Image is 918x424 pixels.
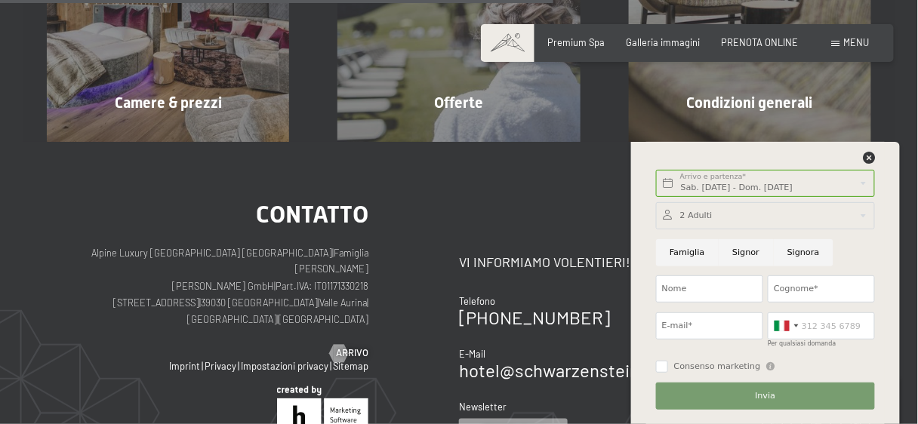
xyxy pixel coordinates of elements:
a: hotel@schwarzenstein.com [459,360,677,382]
a: Premium Spa [548,36,605,48]
span: Vi informiamo volentieri! [459,254,630,271]
a: Imprint [169,361,200,373]
a: PRENOTA ONLINE [722,36,799,48]
div: Italy (Italia): +39 [769,313,803,339]
span: | [199,297,201,309]
button: Invia [656,383,875,410]
input: 312 345 6789 [768,312,875,340]
span: | [318,297,319,309]
span: Menu [844,36,870,48]
span: Contatto [256,200,368,229]
span: Invia [756,390,776,402]
span: | [202,361,203,373]
span: | [238,361,239,373]
a: Impostazioni privacy [241,361,328,373]
span: Consenso marketing [674,361,761,373]
span: E-Mail [459,349,485,361]
a: Galleria immagini [627,36,701,48]
span: Newsletter [459,401,507,413]
span: Arrivo [336,347,368,361]
span: Condizioni generali [687,94,813,112]
a: [PHONE_NUMBER] [459,307,610,329]
a: Sitemap [333,361,368,373]
a: Arrivo [330,347,368,361]
span: Telefono [459,296,495,308]
span: | [277,314,279,326]
p: Alpine Luxury [GEOGRAPHIC_DATA] [GEOGRAPHIC_DATA] Famiglia [PERSON_NAME] [PERSON_NAME] GmbH Part.... [47,244,368,329]
span: Camere & prezzi [115,94,222,112]
span: | [332,247,334,259]
a: Privacy [205,361,236,373]
span: | [274,281,276,293]
label: Per qualsiasi domanda [768,340,836,347]
span: Offerte [434,94,483,112]
span: | [330,361,331,373]
span: | [367,297,368,309]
